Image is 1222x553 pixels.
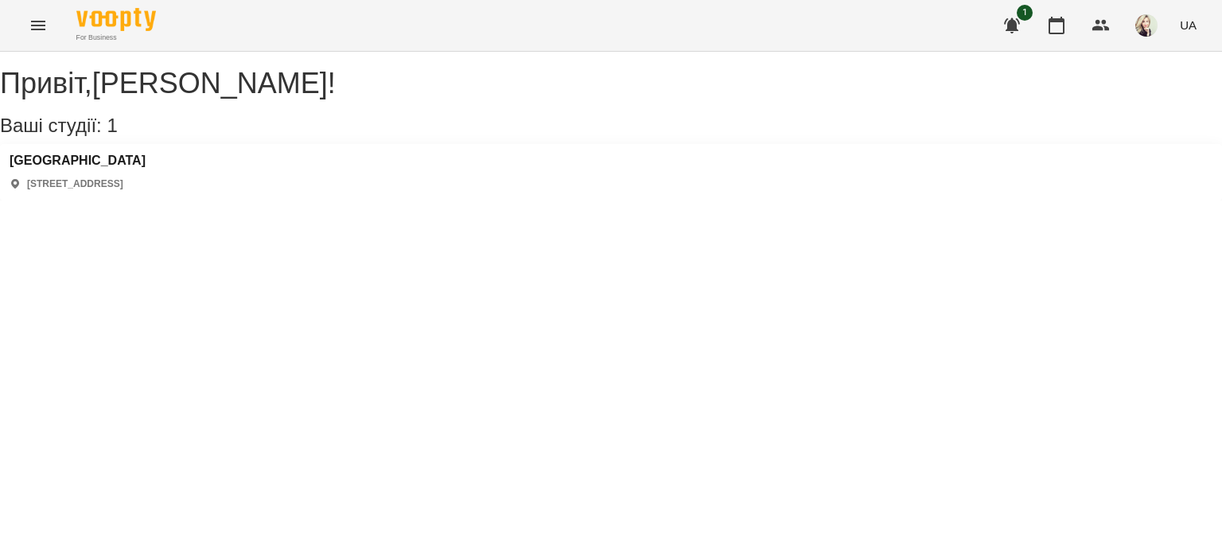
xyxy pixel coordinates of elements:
[76,33,156,43] span: For Business
[107,115,117,136] span: 1
[27,177,123,191] p: [STREET_ADDRESS]
[1173,10,1203,40] button: UA
[1135,14,1158,37] img: 6fca86356b8b7b137e504034cafa1ac1.jpg
[1017,5,1033,21] span: 1
[1180,17,1197,33] span: UA
[19,6,57,45] button: Menu
[10,154,146,168] a: [GEOGRAPHIC_DATA]
[76,8,156,31] img: Voopty Logo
